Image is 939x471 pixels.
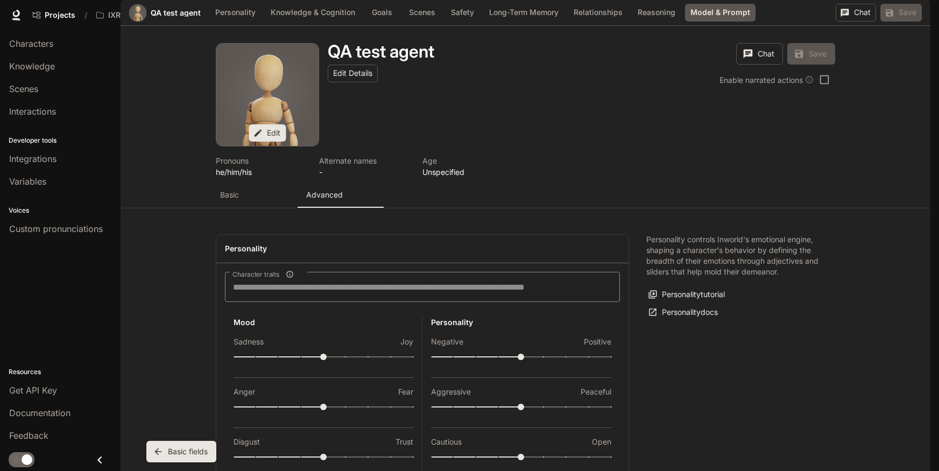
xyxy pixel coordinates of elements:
span: Character traits [232,270,279,279]
p: Trust [396,437,413,447]
div: / [80,10,91,21]
button: Safety [445,4,479,22]
p: Positive [584,336,611,347]
div: Avatar image [129,4,146,22]
p: Anger [234,386,255,397]
button: Personality [210,4,261,22]
button: Open character details dialog [422,155,513,178]
h6: Mood [234,317,413,328]
p: Negative [431,336,463,347]
button: Personalitytutorial [646,286,728,304]
p: Peaceful [581,386,611,397]
p: Pronouns [216,155,306,166]
div: Avatar image [216,44,319,146]
a: Go to projects [28,4,80,26]
button: Open character avatar dialog [129,4,146,22]
p: IXR_AI_DEMO [108,11,158,20]
p: Alternate names [319,155,410,166]
h1: QA test agent [328,41,434,62]
button: Open character details dialog [319,155,410,178]
p: Open [592,437,611,447]
button: Basic fields [146,441,216,462]
button: Scenes [404,4,441,22]
p: Unspecified [422,166,513,178]
div: Enable narrated actions [719,74,814,86]
p: Disgust [234,437,260,447]
p: Basic [220,189,239,200]
button: Open workspace menu [91,4,175,26]
p: Advanced [306,189,343,200]
button: Goals [365,4,399,22]
button: Open character details dialog [216,155,306,178]
p: - [319,166,410,178]
button: Edit Details [328,65,378,82]
button: Reasoning [632,4,681,22]
p: he/him/his [216,166,306,178]
span: Projects [45,11,75,20]
button: Knowledge & Cognition [265,4,361,22]
button: Relationships [568,4,628,22]
p: Personality controls Inworld's emotional engine, shaping a character's behavior by defining the b... [646,234,818,277]
p: Cautious [431,437,462,447]
button: Open character avatar dialog [216,44,319,146]
button: Character traits [283,267,297,282]
a: QA test agent [151,9,201,17]
button: Model & Prompt [685,4,756,22]
h4: Personality [225,243,620,254]
p: Aggressive [431,386,471,397]
button: Chat [836,4,876,22]
button: Long-Term Memory [484,4,564,22]
p: Fear [398,386,413,397]
p: Joy [400,336,413,347]
button: Open character details dialog [328,43,434,60]
a: Personalitydocs [646,304,721,321]
h6: Personality [431,317,611,328]
p: Sadness [234,336,264,347]
button: Edit [249,124,286,142]
button: Chat [736,43,783,65]
p: Age [422,155,513,166]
